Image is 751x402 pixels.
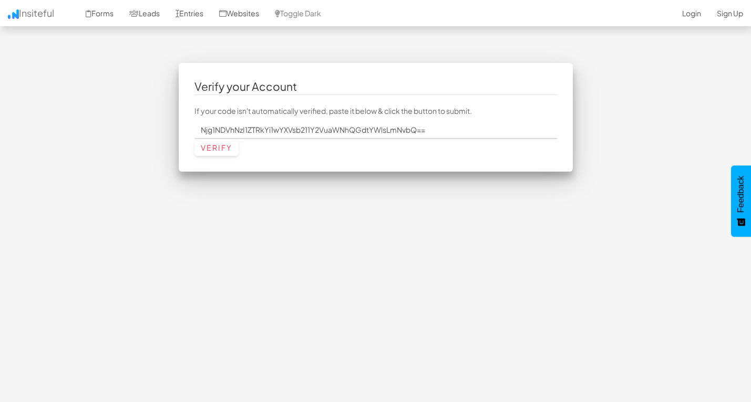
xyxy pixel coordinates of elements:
p: If your code isn't automatically verified, paste it below & click the button to submit. [194,105,557,116]
input: Verify [194,139,239,156]
input: Enter your code here. [194,121,557,139]
span: Feedback [736,176,746,213]
button: Feedback - Show survey [731,165,751,237]
img: icon.png [8,9,19,19]
legend: Verify your Account [194,79,557,95]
